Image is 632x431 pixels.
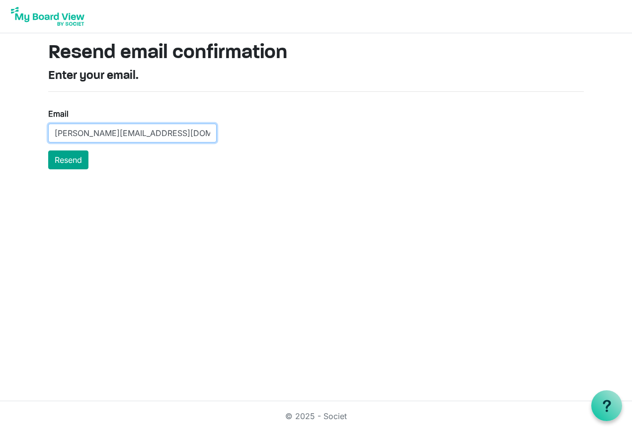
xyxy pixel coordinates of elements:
[48,150,88,169] button: Resend
[48,69,584,83] h4: Enter your email.
[285,411,347,421] a: © 2025 - Societ
[48,108,69,120] label: Email
[8,4,87,29] img: My Board View Logo
[48,41,584,65] h1: Resend email confirmation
